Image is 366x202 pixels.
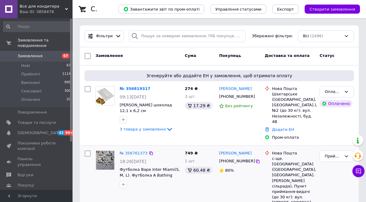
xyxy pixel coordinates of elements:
button: Управління статусами [210,5,266,14]
div: Оплачено [325,89,342,95]
div: Шахтарське ([GEOGRAPHIC_DATA], [GEOGRAPHIC_DATA].), №2 (до 30 кг): вул. Незалежності, буд. 4В [272,91,315,124]
button: Створити замовлення [305,5,360,14]
span: Доставка та оплата [265,53,309,58]
span: Cума [185,53,196,58]
div: [PHONE_NUMBER] [218,157,255,165]
span: 67 [62,53,70,58]
span: Згенеруйте або додайте ЕН у замовлення, щоб отримати оплату [87,73,351,79]
div: Ваш ID: 3858478 [20,9,73,15]
span: 20 [66,97,71,102]
span: Прийняті [21,71,40,77]
span: Покупець [219,53,241,58]
div: [PHONE_NUMBER] [218,93,255,101]
a: Додати ЕН [272,127,294,132]
span: Збережені фільтри: [252,33,293,39]
span: Фільтри [96,33,113,39]
span: 99+ [64,130,74,135]
span: Всі [303,33,309,39]
a: [PERSON_NAME] шоколад 12,1 х 6,2 см [120,103,172,113]
span: 18:26[DATE] [120,159,146,164]
img: Фото товару [96,151,114,170]
span: Управління статусами [215,7,261,12]
a: [PERSON_NAME] [219,86,252,92]
button: Чат з покупцем [352,165,364,177]
a: Створити замовлення [299,7,360,11]
span: Оплачені [21,97,40,102]
span: Виконані [21,80,40,85]
span: Створити замовлення [309,7,355,12]
div: 17.29 ₴ [185,102,212,109]
span: Замовлення [18,53,43,59]
input: Пошук за номером замовлення, ПІБ покупця, номером телефону, Email, номером накладної [129,30,246,42]
span: Статус [319,53,335,58]
a: № 356761373 [120,151,147,155]
span: 1 шт. [185,159,196,163]
a: № 356819317 [120,86,151,91]
span: Повідомлення [18,110,47,115]
span: 09:13[DATE] [120,94,146,99]
div: Нова Пошта [272,86,315,91]
span: [DEMOGRAPHIC_DATA] [18,130,62,136]
span: 274 ₴ [185,86,198,91]
div: Пром-оплата [272,135,315,140]
button: Експорт [272,5,299,14]
span: Скасовані [21,88,42,94]
a: [PERSON_NAME] [219,151,252,156]
span: Замовлення та повідомлення [18,38,73,48]
span: 3 шт. [185,94,196,99]
div: Прийнято [325,153,342,160]
h1: Список замовлень [91,5,152,13]
span: Все для кондитера [20,4,65,9]
span: 300 [64,88,71,94]
span: 749 ₴ [185,151,198,155]
span: 80% [225,168,234,173]
span: Показники роботи компанії [18,141,56,151]
span: Відгуки [18,172,33,178]
div: 60.48 ₴ [185,167,212,174]
a: Фото товару [96,151,115,170]
a: Футболка Bape Inter Miami(S, M, L). Футболка A Bathing Ape. Джерсі Bape x Adidas Inter Miami! [120,167,180,189]
button: Завантажити звіт по пром-оплаті [118,5,204,14]
span: 995 [64,80,71,85]
span: Покупці [18,183,34,188]
span: Замовлення [96,53,123,58]
span: Нові [21,63,30,68]
span: 67 [66,63,71,68]
div: Оплачено [319,100,352,107]
input: Пошук [3,21,71,32]
span: Експорт [277,7,294,12]
span: 1114 [62,71,71,77]
span: (2496) [310,34,323,38]
div: Нова Пошта [272,151,315,156]
span: Панель управління [18,156,56,167]
span: Товари та послуги [18,120,56,125]
img: Фото товару [96,86,115,105]
a: 3 товара у замовленні [120,127,173,131]
span: Без рейтингу [225,104,253,108]
span: 3 товара у замовленні [120,127,166,131]
span: 42 [57,130,64,135]
span: Завантажити звіт по пром-оплаті [123,6,199,12]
